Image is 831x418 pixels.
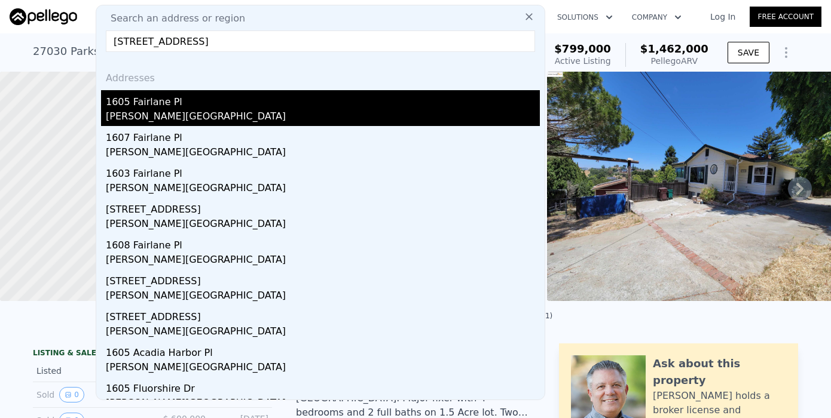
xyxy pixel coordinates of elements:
[106,162,540,181] div: 1603 Fairlane Pl
[106,126,540,145] div: 1607 Fairlane Pl
[106,288,540,305] div: [PERSON_NAME][GEOGRAPHIC_DATA]
[101,11,245,26] span: Search an address or region
[696,11,750,23] a: Log In
[106,233,540,253] div: 1608 Fairlane Pl
[774,41,798,64] button: Show Options
[33,348,272,360] div: LISTING & SALE HISTORY
[59,387,84,402] button: View historical data
[555,56,611,66] span: Active Listing
[554,42,611,55] span: $799,000
[106,324,540,341] div: [PERSON_NAME][GEOGRAPHIC_DATA]
[640,55,708,67] div: Pellego ARV
[106,396,540,413] div: [PERSON_NAME][GEOGRAPHIC_DATA]
[106,90,540,109] div: 1605 Fairlane Pl
[106,253,540,269] div: [PERSON_NAME][GEOGRAPHIC_DATA]
[106,269,540,288] div: [STREET_ADDRESS]
[106,360,540,377] div: [PERSON_NAME][GEOGRAPHIC_DATA]
[106,377,540,396] div: 1605 Fluorshire Dr
[106,198,540,217] div: [STREET_ADDRESS]
[36,387,143,402] div: Sold
[106,217,540,233] div: [PERSON_NAME][GEOGRAPHIC_DATA]
[653,355,786,389] div: Ask about this property
[106,109,540,126] div: [PERSON_NAME][GEOGRAPHIC_DATA]
[10,8,77,25] img: Pellego
[728,42,769,63] button: SAVE
[106,145,540,162] div: [PERSON_NAME][GEOGRAPHIC_DATA]
[106,181,540,198] div: [PERSON_NAME][GEOGRAPHIC_DATA]
[750,7,821,27] a: Free Account
[36,365,143,377] div: Listed
[106,341,540,360] div: 1605 Acadia Harbor Pl
[622,7,691,28] button: Company
[640,42,708,55] span: $1,462,000
[33,43,246,60] div: 27030 Parkside Dr , Hayward , CA 94542
[106,305,540,324] div: [STREET_ADDRESS]
[548,7,622,28] button: Solutions
[101,62,540,90] div: Addresses
[106,30,535,52] input: Enter an address, city, region, neighborhood or zip code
